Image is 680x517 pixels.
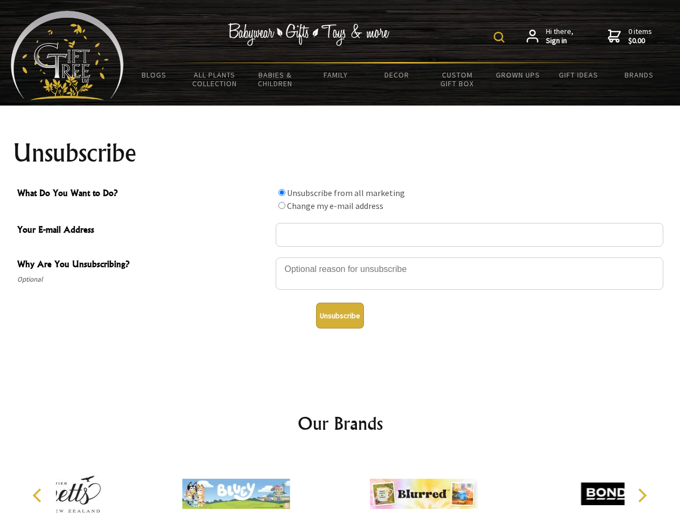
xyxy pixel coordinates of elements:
span: Why Are You Unsubscribing? [17,257,270,273]
span: Your E-mail Address [17,223,270,239]
a: All Plants Collection [185,64,246,95]
img: Babywear - Gifts - Toys & more [228,23,390,46]
input: What Do You Want to Do? [278,189,285,196]
input: What Do You Want to Do? [278,202,285,209]
label: Change my e-mail address [287,200,383,211]
strong: Sign in [546,36,573,46]
button: Previous [27,484,51,507]
a: Decor [366,64,427,86]
img: Babyware - Gifts - Toys and more... [11,11,124,100]
img: product search [494,32,504,43]
button: Unsubscribe [316,303,364,329]
span: Hi there, [546,27,573,46]
button: Next [630,484,654,507]
a: Custom Gift Box [427,64,488,95]
span: 0 items [628,26,652,46]
a: Brands [609,64,670,86]
a: Family [306,64,367,86]
a: BLOGS [124,64,185,86]
a: Gift Ideas [548,64,609,86]
a: 0 items$0.00 [608,27,652,46]
span: Optional [17,273,270,286]
a: Babies & Children [245,64,306,95]
h1: Unsubscribe [13,140,668,166]
span: What Do You Want to Do? [17,186,270,202]
input: Your E-mail Address [276,223,663,247]
h2: Our Brands [22,410,659,436]
textarea: Why Are You Unsubscribing? [276,257,663,290]
a: Hi there,Sign in [527,27,573,46]
label: Unsubscribe from all marketing [287,187,405,198]
strong: $0.00 [628,36,652,46]
a: Grown Ups [487,64,548,86]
